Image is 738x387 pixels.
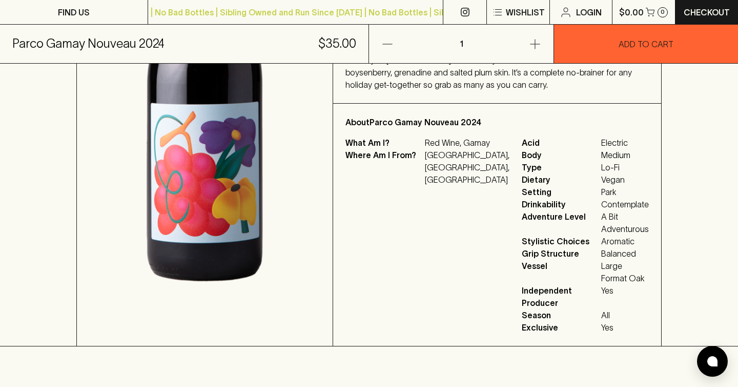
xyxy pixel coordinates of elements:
[522,321,599,334] span: Exclusive
[425,137,509,149] p: Red Wine, Gamay
[58,6,90,18] p: FIND US
[522,173,599,186] span: Dietary
[425,149,509,186] p: [GEOGRAPHIC_DATA], [GEOGRAPHIC_DATA], [GEOGRAPHIC_DATA]
[601,321,649,334] span: Yes
[522,149,599,161] span: Body
[522,309,599,321] span: Season
[318,35,356,52] h5: $35.00
[601,260,649,284] span: Large Format Oak
[601,210,649,235] span: A Bit Adventurous
[522,198,599,210] span: Drinkability
[601,149,649,161] span: Medium
[619,38,673,50] p: ADD TO CART
[522,235,599,247] span: Stylistic Choices
[345,137,422,149] p: What Am I?
[601,198,649,210] span: Contemplate
[345,149,422,186] p: Where Am I From?
[601,161,649,173] span: Lo-Fi
[345,116,649,128] p: About Parco Gamay Nouveau 2024
[522,247,599,260] span: Grip Structure
[601,284,649,309] span: Yes
[576,6,602,18] p: Login
[522,210,599,235] span: Adventure Level
[601,247,649,260] span: Balanced
[522,161,599,173] span: Type
[449,25,474,63] p: 1
[601,235,649,247] span: Aromatic
[601,137,649,149] span: Electric
[345,55,632,89] span: Thank you [PERSON_NAME]! Full of lively aromatics and flavour-some boysenberry, grenadine and sal...
[12,35,165,52] h5: Parco Gamay Nouveau 2024
[554,25,738,63] button: ADD TO CART
[522,137,599,149] span: Acid
[707,356,717,366] img: bubble-icon
[601,173,649,186] span: Vegan
[601,309,649,321] span: All
[661,9,665,15] p: 0
[522,260,599,284] span: Vessel
[619,6,644,18] p: $0.00
[684,6,730,18] p: Checkout
[522,284,599,309] span: Independent Producer
[522,186,599,198] span: Setting
[506,6,545,18] p: Wishlist
[601,186,649,198] span: Park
